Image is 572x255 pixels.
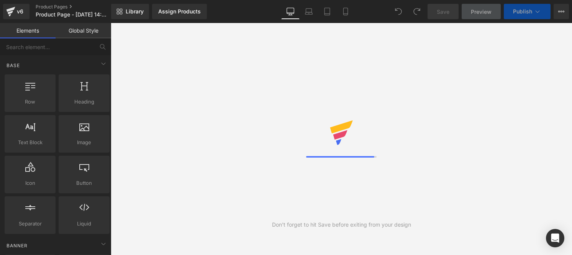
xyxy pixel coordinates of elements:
div: Don't forget to hit Save before exiting from your design [272,220,411,229]
span: Product Page - [DATE] 14:28:46 [36,12,109,18]
a: Global Style [56,23,111,38]
span: Banner [6,242,28,249]
span: Heading [61,98,107,106]
a: New Library [111,4,149,19]
a: v6 [3,4,30,19]
span: Base [6,62,21,69]
a: Tablet [318,4,336,19]
span: Icon [7,179,53,187]
span: Image [61,138,107,146]
button: More [554,4,569,19]
a: Product Pages [36,4,124,10]
div: v6 [15,7,25,16]
span: Preview [471,8,492,16]
span: Save [437,8,449,16]
span: Liquid [61,220,107,228]
a: Preview [462,4,501,19]
span: Text Block [7,138,53,146]
button: Undo [391,4,406,19]
span: Library [126,8,144,15]
a: Desktop [281,4,300,19]
span: Publish [513,8,532,15]
span: Button [61,179,107,187]
div: Assign Products [158,8,201,15]
button: Publish [504,4,551,19]
button: Redo [409,4,424,19]
span: Row [7,98,53,106]
a: Mobile [336,4,355,19]
div: Open Intercom Messenger [546,229,564,247]
a: Laptop [300,4,318,19]
span: Separator [7,220,53,228]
